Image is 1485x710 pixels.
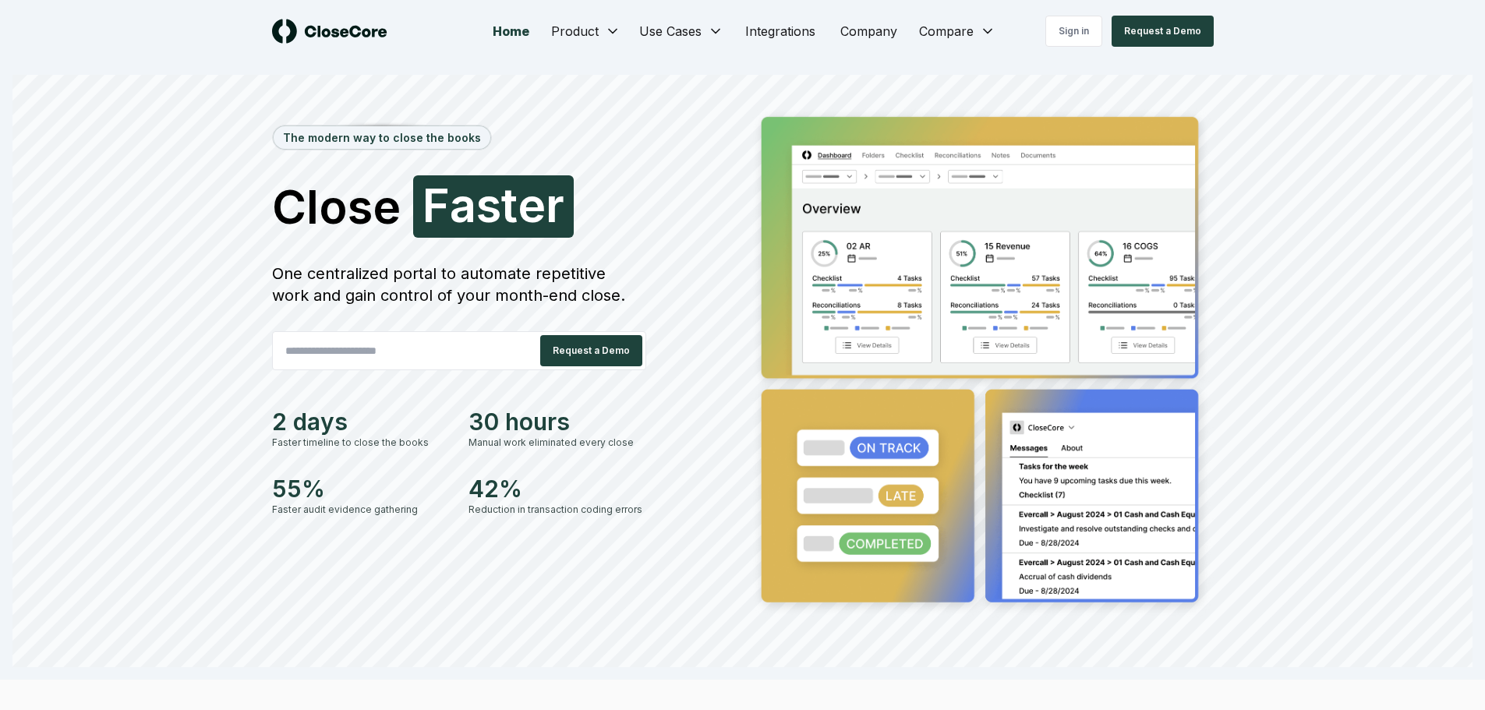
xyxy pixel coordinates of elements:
a: Integrations [733,16,828,47]
button: Use Cases [630,16,733,47]
button: Request a Demo [540,335,642,366]
a: Sign in [1045,16,1102,47]
span: Compare [919,22,974,41]
span: Product [551,22,599,41]
span: Use Cases [639,22,702,41]
img: logo [272,19,387,44]
button: Request a Demo [1112,16,1214,47]
div: One centralized portal to automate repetitive work and gain control of your month-end close. [272,263,646,306]
span: Close [272,183,401,230]
div: Reduction in transaction coding errors [468,503,646,517]
img: Jumbotron [749,106,1214,619]
span: s [476,182,501,228]
div: Manual work eliminated every close [468,436,646,450]
span: r [546,182,564,228]
span: F [423,182,450,228]
button: Product [542,16,630,47]
span: a [450,182,476,228]
button: Compare [910,16,1005,47]
div: 2 days [272,408,450,436]
div: 42% [468,475,646,503]
span: e [518,182,546,228]
a: Home [480,16,542,47]
div: Faster audit evidence gathering [272,503,450,517]
span: t [501,182,518,228]
div: 30 hours [468,408,646,436]
div: 55% [272,475,450,503]
div: The modern way to close the books [274,126,490,149]
a: Company [828,16,910,47]
div: Faster timeline to close the books [272,436,450,450]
